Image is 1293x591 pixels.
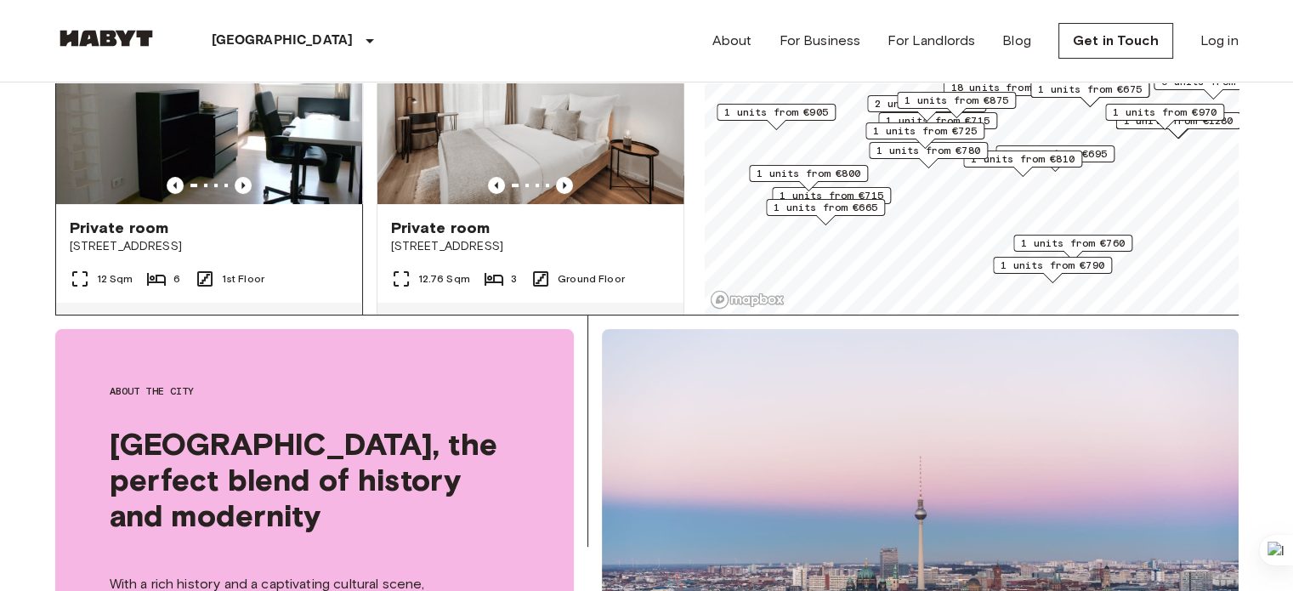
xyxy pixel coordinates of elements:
[167,177,184,194] button: Previous image
[878,112,997,139] div: Map marker
[779,31,860,51] a: For Business
[749,165,868,191] div: Map marker
[235,177,252,194] button: Previous image
[875,96,978,111] span: 2 units from €865
[1200,31,1239,51] a: Log in
[712,31,752,51] a: About
[886,113,990,128] span: 1 units from €715
[1154,73,1273,99] div: Map marker
[993,257,1112,283] div: Map marker
[867,95,986,122] div: Map marker
[865,122,984,149] div: Map marker
[1013,235,1132,261] div: Map marker
[897,92,1016,118] div: Map marker
[1003,146,1107,162] span: 1 units from €695
[888,31,975,51] a: For Landlords
[55,30,157,47] img: Habyt
[774,200,877,215] span: 1 units from €665
[391,218,491,238] span: Private room
[391,238,670,255] span: [STREET_ADDRESS]
[780,188,883,203] span: 1 units from €715
[556,177,573,194] button: Previous image
[869,142,988,168] div: Map marker
[173,271,180,287] span: 6
[222,271,264,287] span: 1st Floor
[905,93,1008,108] span: 1 units from €875
[70,218,169,238] span: Private room
[1021,236,1125,251] span: 1 units from €760
[950,80,1060,95] span: 18 units from €650
[772,187,891,213] div: Map marker
[971,151,1075,167] span: 1 units from €810
[212,31,354,51] p: [GEOGRAPHIC_DATA]
[724,105,828,120] span: 1 units from €905
[488,177,505,194] button: Previous image
[1030,81,1149,107] div: Map marker
[418,271,470,287] span: 12.76 Sqm
[876,143,980,158] span: 1 units from €780
[70,238,349,255] span: [STREET_ADDRESS]
[717,104,836,130] div: Map marker
[963,151,1082,177] div: Map marker
[1058,23,1173,59] a: Get in Touch
[511,271,517,287] span: 3
[1038,82,1142,97] span: 1 units from €675
[873,123,977,139] span: 1 units from €725
[1113,105,1216,120] span: 1 units from €970
[766,199,885,225] div: Map marker
[1001,258,1104,273] span: 1 units from €790
[110,384,519,399] span: About the city
[995,145,1114,172] div: Map marker
[97,271,133,287] span: 12 Sqm
[1105,104,1224,130] div: Map marker
[710,290,785,310] a: Mapbox logo
[757,166,860,181] span: 1 units from €800
[110,426,519,533] span: [GEOGRAPHIC_DATA], the perfect blend of history and modernity
[558,271,625,287] span: Ground Floor
[1002,31,1031,51] a: Blog
[1123,113,1233,128] span: 1 units from €1280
